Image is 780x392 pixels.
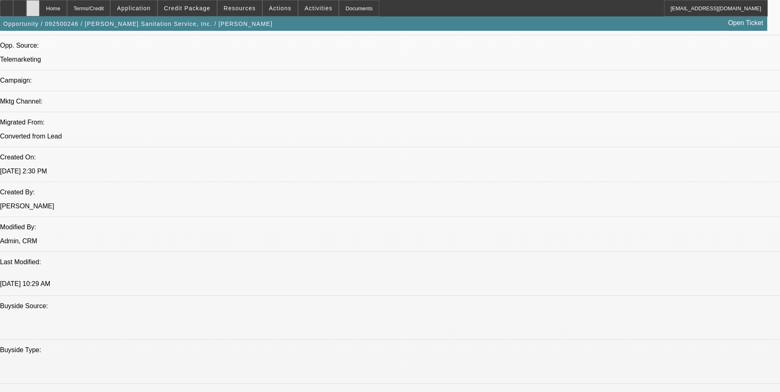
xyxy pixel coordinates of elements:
button: Application [111,0,157,16]
span: Opportunity / 092500246 / [PERSON_NAME] Sanitation Service, Inc. / [PERSON_NAME] [3,21,273,27]
a: Open Ticket [725,16,766,30]
span: Actions [269,5,292,12]
button: Activities [299,0,339,16]
span: Activities [305,5,333,12]
button: Credit Package [158,0,217,16]
button: Resources [218,0,262,16]
span: Credit Package [164,5,211,12]
span: Application [117,5,150,12]
button: Actions [263,0,298,16]
span: Resources [224,5,256,12]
